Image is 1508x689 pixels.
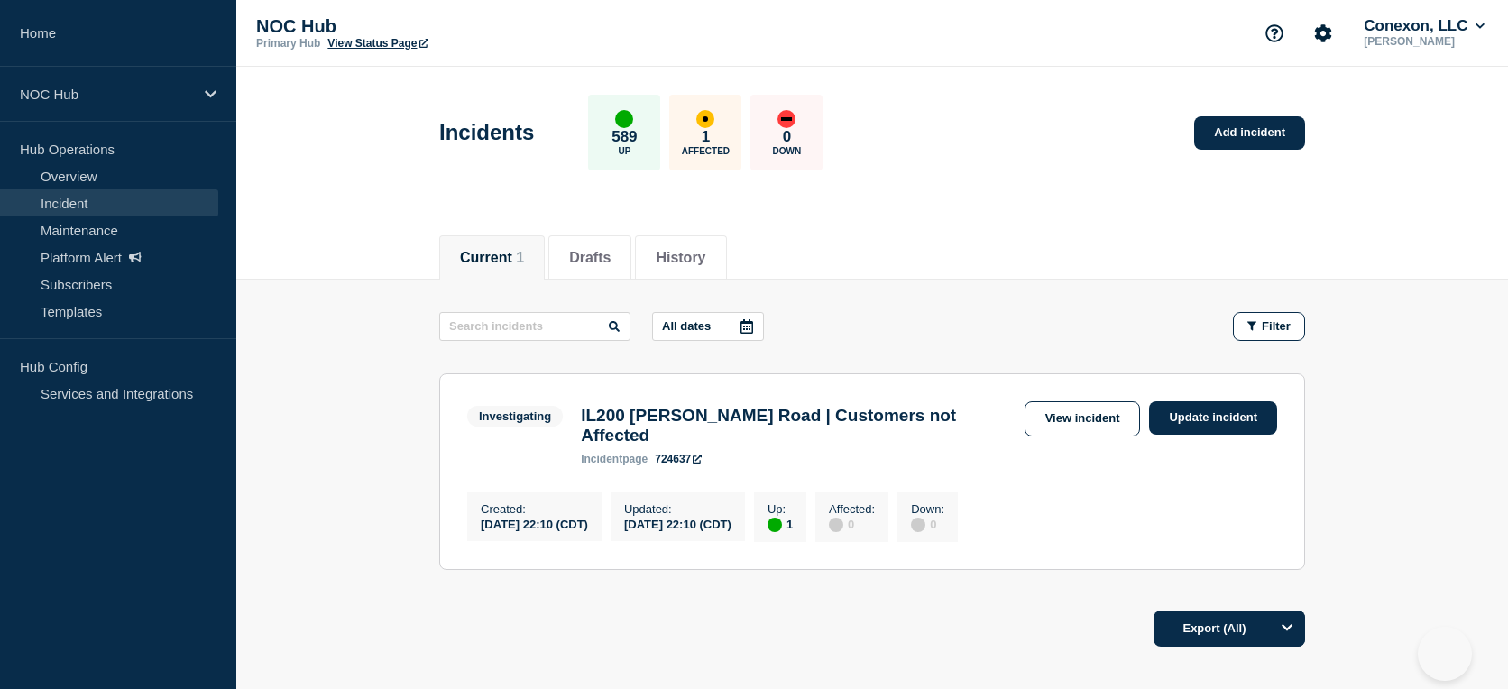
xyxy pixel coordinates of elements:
button: Support [1255,14,1293,52]
button: Current 1 [460,250,524,266]
span: Investigating [467,406,563,427]
div: 1 [768,516,793,532]
h1: Incidents [439,120,534,145]
button: History [656,250,705,266]
span: Filter [1262,319,1291,333]
div: [DATE] 22:10 (CDT) [481,516,588,531]
button: Export (All) [1154,611,1305,647]
span: 1 [516,250,524,265]
p: All dates [662,319,711,333]
a: View Status Page [327,37,428,50]
p: Down [773,146,802,156]
p: 0 [783,128,791,146]
a: Update incident [1149,401,1277,435]
p: [PERSON_NAME] [1360,35,1488,48]
div: up [615,110,633,128]
p: Affected : [829,502,875,516]
div: up [768,518,782,532]
p: Updated : [624,502,731,516]
p: Down : [911,502,944,516]
p: Affected [682,146,730,156]
div: 0 [911,516,944,532]
p: Up [618,146,630,156]
p: Primary Hub [256,37,320,50]
button: All dates [652,312,764,341]
p: NOC Hub [256,16,617,37]
p: Created : [481,502,588,516]
iframe: Help Scout Beacon - Open [1418,627,1472,681]
p: 589 [611,128,637,146]
button: Options [1269,611,1305,647]
div: down [777,110,795,128]
input: Search incidents [439,312,630,341]
p: Up : [768,502,793,516]
p: 1 [702,128,710,146]
a: Add incident [1194,116,1305,150]
div: 0 [829,516,875,532]
h3: IL200 [PERSON_NAME] Road | Customers not Affected [581,406,1015,446]
div: affected [696,110,714,128]
button: Account settings [1304,14,1342,52]
button: Conexon, LLC [1360,17,1488,35]
p: page [581,453,648,465]
button: Filter [1233,312,1305,341]
div: disabled [911,518,925,532]
span: incident [581,453,622,465]
button: Drafts [569,250,611,266]
a: 724637 [655,453,702,465]
a: View incident [1025,401,1141,436]
div: disabled [829,518,843,532]
div: [DATE] 22:10 (CDT) [624,516,731,531]
p: NOC Hub [20,87,193,102]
